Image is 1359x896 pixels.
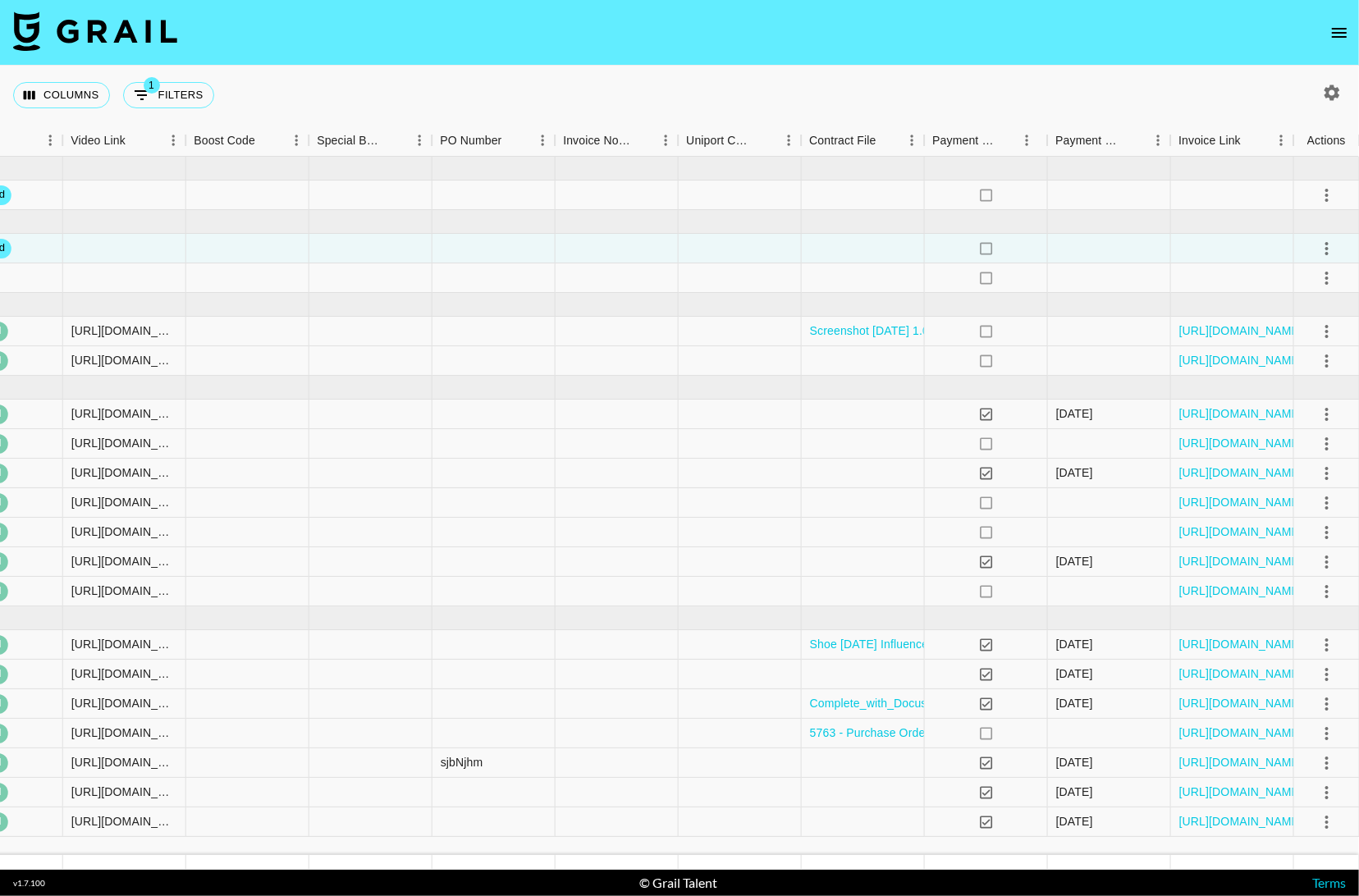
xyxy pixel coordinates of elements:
[38,128,62,153] button: Menu
[1179,405,1303,422] a: [URL][DOMAIN_NAME]
[71,494,177,510] div: https://www.tiktok.com/@bethannrobinson/video/7532975930986204471
[809,125,876,157] div: Contract File
[1179,665,1303,682] a: [URL][DOMAIN_NAME]
[1313,264,1341,292] button: select merge strategy
[1179,523,1303,540] a: [URL][DOMAIN_NAME]
[1179,494,1303,510] a: [URL][DOMAIN_NAME]
[71,636,177,652] div: https://www.tiktok.com/@katie_myers12/video/7516336064198380846
[810,322,995,339] a: Screenshot [DATE] 1.00.50 PM.png
[1179,352,1303,368] a: [URL][DOMAIN_NAME]
[407,128,432,153] button: Menu
[530,128,555,153] button: Menu
[1313,519,1341,546] button: select merge strategy
[1313,808,1341,836] button: select merge strategy
[432,125,555,157] div: PO Number
[810,725,1206,741] a: 5763 - Purchase Order - Glow Fashion Idol - ranialaluna - 05072025-1-1.pdf
[1313,489,1341,517] button: select merge strategy
[255,129,278,152] button: Sort
[71,405,177,422] div: https://www.tiktok.com/@ranialaluna/video/7525899664013479199?_r=1&_t=ZP-8xwqYbK68Cd
[563,125,630,157] div: Invoice Notes
[1313,578,1341,606] button: select merge strategy
[876,129,899,152] button: Sort
[555,125,678,157] div: Invoice Notes
[1313,631,1341,659] button: select merge strategy
[71,322,177,339] div: https://www.tiktok.com/@ranialaluna/video/7545897919170284830
[194,125,255,157] div: Boost Code
[1170,125,1293,157] div: Invoice Link
[1047,125,1170,157] div: Payment Sent Date
[1313,400,1341,428] button: select merge strategy
[1123,129,1146,152] button: Sort
[678,125,801,157] div: Uniport Contact Email
[71,725,177,741] div: https://www.tiktok.com/@ranialaluna/video/7517021701842980126?_r=1&_t=ZP-8xI2YnnXoC7
[71,583,177,599] div: https://www.tiktok.com/@ranialaluna/video/7528159809045024031
[810,636,1152,652] a: Shoe [DATE] Influencer Contract - [PERSON_NAME] 05.2025.pdf
[1179,695,1303,711] a: [URL][DOMAIN_NAME]
[1241,129,1264,152] button: Sort
[899,128,924,153] button: Menu
[1313,690,1341,718] button: select merge strategy
[1055,125,1123,157] div: Payment Sent Date
[801,125,924,157] div: Contract File
[1307,125,1346,157] div: Actions
[924,125,1047,157] div: Payment Sent
[932,125,996,157] div: Payment Sent
[1146,128,1170,153] button: Menu
[1323,16,1356,49] button: open drawer
[1313,661,1341,688] button: select merge strategy
[653,128,678,153] button: Menu
[1179,583,1303,599] a: [URL][DOMAIN_NAME]
[1179,464,1303,481] a: [URL][DOMAIN_NAME]
[13,11,177,51] img: Grail Talent
[1056,813,1093,830] div: 8/5/2025
[62,125,185,157] div: Video Link
[71,125,126,157] div: Video Link
[1056,754,1093,770] div: 7/30/2025
[1056,636,1093,652] div: 8/3/2025
[123,82,214,108] button: Show filters
[71,464,177,481] div: https://www.tiktok.com/@briellematranga_/video/7524795848450968863
[71,435,177,451] div: https://www.instagram.com/reel/DL-TUO0MQWy/
[4,129,27,152] button: Sort
[1179,322,1303,339] a: [URL][DOMAIN_NAME]
[71,523,177,540] div: https://www.tiktok.com/@briellematranga_/video/7533327011041824030?_t=ZP-8yUiahBXPxe&_r=1
[1293,125,1359,157] div: Actions
[1313,318,1341,345] button: select merge strategy
[1313,779,1341,807] button: select merge strategy
[1056,464,1093,481] div: 8/25/2025
[71,784,177,800] div: https://www.tiktok.com/@creator___/video/7515920208146468126
[317,125,384,157] div: Special Booking Type
[1056,553,1093,569] div: 8/25/2025
[309,125,432,157] div: Special Booking Type
[144,77,160,94] span: 1
[1178,125,1241,157] div: Invoice Link
[1056,665,1093,682] div: 7/29/2025
[1056,405,1093,422] div: 8/20/2025
[71,553,177,569] div: https://www.tiktok.com/@creator___/photo/7529622416687910174
[1056,784,1093,800] div: 7/6/2025
[1312,875,1346,890] a: Terms
[1014,128,1039,153] button: Menu
[640,875,718,891] div: © Grail Talent
[13,878,45,889] div: v 1.7.100
[1313,235,1341,263] button: select merge strategy
[441,754,483,770] div: sjbNjhm
[1179,435,1303,451] a: [URL][DOMAIN_NAME]
[1313,181,1341,209] button: select merge strategy
[1056,695,1093,711] div: 6/17/2025
[71,754,177,770] div: https://www.instagram.com/reel/DLIY0HIs7dv/?igsh=MWtvaTBsZnAzaHdyaQ%3D%3D
[384,129,407,152] button: Sort
[1269,128,1293,153] button: Menu
[810,695,1083,711] a: Complete_with_Docusign_Dreo__creator__$170.pdf
[440,125,501,157] div: PO Number
[1179,754,1303,770] a: [URL][DOMAIN_NAME]
[502,129,525,152] button: Sort
[1313,459,1341,487] button: select merge strategy
[71,352,177,368] div: https://www.tiktok.com/@bethannrobinson/video/7536266591621729550
[1179,725,1303,741] a: [URL][DOMAIN_NAME]
[13,82,110,108] button: Select columns
[753,129,776,152] button: Sort
[1313,749,1341,777] button: select merge strategy
[1313,720,1341,747] button: select merge strategy
[776,128,801,153] button: Menu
